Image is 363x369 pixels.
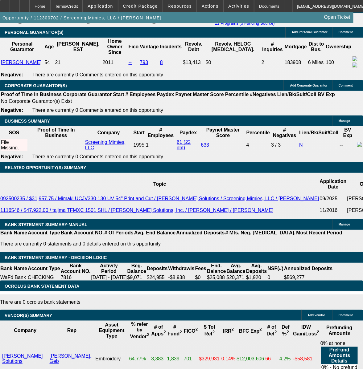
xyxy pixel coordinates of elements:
[67,328,76,333] b: Rep
[339,223,350,226] span: Manage
[195,274,207,281] td: $0
[322,12,353,22] a: Open Ticket
[232,327,234,332] sup: 2
[262,41,283,52] b: # Inquiries
[287,330,289,335] sup: 2
[168,4,192,9] span: Resources
[320,173,347,196] th: Application Date
[225,92,249,97] b: Percentile
[1,72,23,77] b: Negative:
[282,324,290,336] b: Def %
[118,0,163,12] button: Credit Package
[157,92,174,97] b: Paydex
[339,119,350,123] span: Manage
[224,0,254,12] button: Activities
[317,330,319,335] sup: 2
[152,20,212,26] td: --
[85,140,126,150] a: Screening Mimies, LLC
[123,4,158,9] span: Credit Package
[339,30,353,34] span: Comment
[63,92,112,97] b: Corporate Guarantor
[212,330,215,335] sup: 2
[261,56,284,69] td: 2
[5,313,52,318] span: VENDOR(S) SUMMARY
[1,60,42,65] a: [PERSON_NAME]
[284,56,307,69] td: 183908
[267,263,284,274] th: NSF(#)
[293,324,320,336] b: IDW Gain/Loss
[60,274,91,281] td: 7816
[206,127,240,138] b: Paynet Master Score
[177,140,191,150] a: 61 (22 dbt)
[107,39,123,55] b: Home Owner Since
[32,72,163,77] span: There are currently 0 Comments entered on this opportunity
[113,92,124,97] b: Start
[44,44,54,49] b: Age
[5,30,64,35] span: PERSONAL GUARANTOR(S)
[14,328,36,333] b: Company
[60,230,104,236] th: Bank Account NO.
[267,324,277,336] b: # of Def
[32,154,163,159] span: There are currently 0 Comments entered on this opportunity
[246,263,267,274] th: Avg. Deposits
[326,325,352,336] b: Prefunding Amounts
[1,154,23,159] b: Negative:
[202,4,219,9] span: Actions
[320,196,347,202] td: 09/2025
[0,196,319,201] a: 092500235 / $31,957.75 / Mimaki UCJV330-130 UV 54" Print and Cut / [PERSON_NAME] Solutions / Scre...
[146,142,149,148] span: 1
[1,140,27,151] div: File Missing.
[168,274,195,281] td: -$8,938
[284,263,333,274] th: Annualized Deposits
[176,230,225,236] th: Annualized Deposits
[225,230,296,236] th: # Mts. Neg. [MEDICAL_DATA].
[148,127,174,138] b: # Employees
[290,84,328,87] span: Add Corporate Guarantor
[246,142,270,148] div: 4
[1,91,62,98] th: Proof of Time In Business
[250,92,276,97] b: #Negatives
[146,274,168,281] td: $24,955
[127,274,146,281] td: $9,071
[0,208,274,213] a: 1116546 / $47,922.00 / tajima TFMXC 1501 SHL / [PERSON_NAME] Solutions, Inc. / [PERSON_NAME] / [P...
[134,230,176,236] th: Avg. End Balance
[204,324,215,336] b: $ Tot Ref
[343,127,352,138] b: BV Exp
[299,130,338,135] b: Lien/Bk/Suit/Coll
[292,30,328,34] span: Add Personal Guarantor
[57,41,100,52] b: [PERSON_NAME]. EST
[246,274,267,281] td: $1,920
[267,274,284,281] td: 0
[27,263,60,274] th: Account Type
[329,347,350,363] b: PreFund Amounts Details
[60,263,91,274] th: Bank Account NO.
[28,127,84,139] th: Proof of Time In Business
[184,328,198,334] b: FICO
[357,142,362,147] img: facebook-icon.png
[102,60,113,65] span: 2011
[179,130,197,135] b: Paydex
[207,274,226,281] td: $25,088
[126,92,156,97] b: # Employees
[160,44,182,49] b: Incidents
[284,275,332,280] div: $569,277
[88,4,113,9] span: Application
[196,327,198,332] sup: 2
[129,60,132,65] a: --
[129,44,139,49] b: Fico
[175,92,224,97] b: Paynet Master Score
[134,130,145,135] b: Start
[2,15,162,20] span: Opportunity / 112300702 / Screening Mimies, LLC / [PERSON_NAME]
[229,4,250,9] span: Activities
[130,322,149,339] b: % refer by Vendor
[201,142,209,148] a: 633
[326,56,352,69] td: 100
[285,44,307,49] b: Mortgage
[353,63,357,67] img: linkedin-icon.png
[44,56,54,69] td: 54
[91,263,127,274] th: Activity Period
[308,314,325,317] span: Add Vendor
[195,263,207,274] th: Fees
[213,21,277,26] button: 21 Programs (5 Funding Source)
[55,56,101,69] td: 21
